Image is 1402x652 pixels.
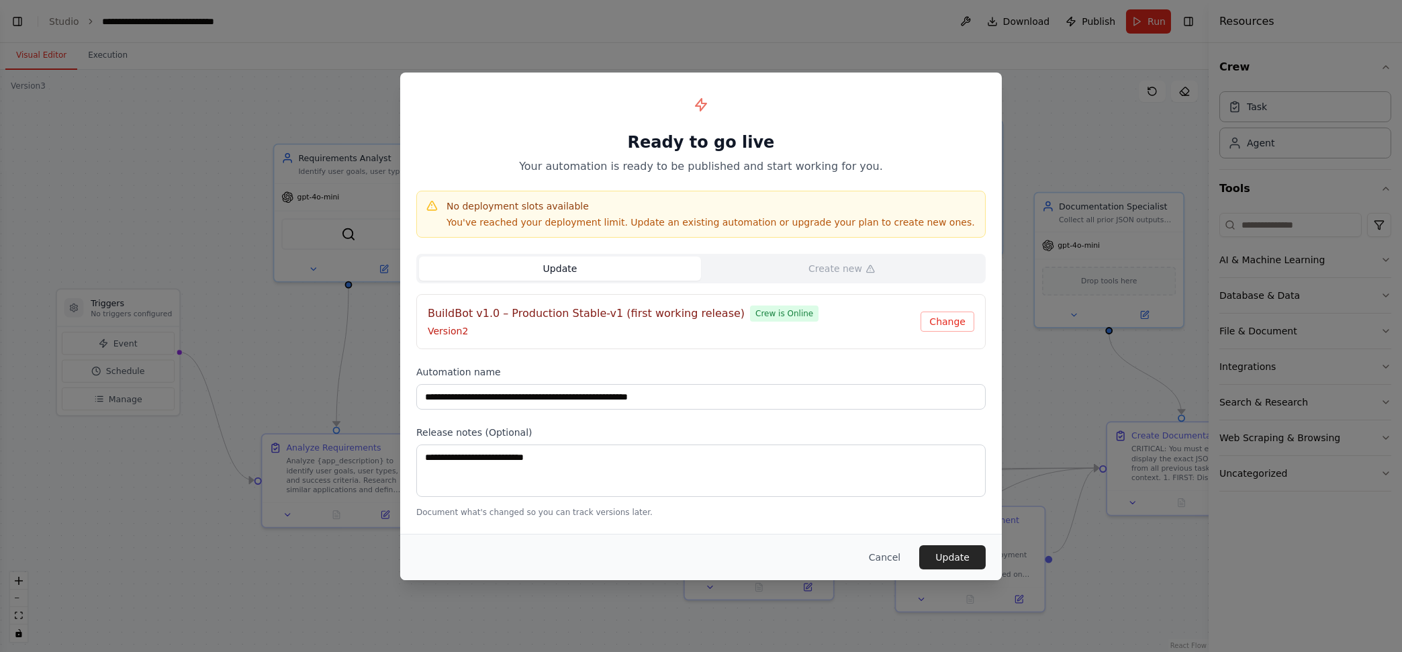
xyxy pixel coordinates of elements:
h4: BuildBot v1.0 – Production Stable-v1 (first working release) [428,306,745,322]
button: Create new [701,257,983,281]
p: Your automation is ready to be published and start working for you. [416,158,986,175]
p: Version 2 [428,324,921,338]
span: Crew is Online [750,306,819,322]
h4: No deployment slots available [447,199,975,213]
p: Document what's changed so you can track versions later. [416,507,986,518]
h1: Ready to go live [416,132,986,153]
label: Release notes (Optional) [416,426,986,439]
button: Update [919,545,986,569]
label: Automation name [416,365,986,379]
button: Cancel [858,545,911,569]
button: Change [921,312,974,332]
p: You've reached your deployment limit. Update an existing automation or upgrade your plan to creat... [447,216,975,229]
button: Update [419,257,701,281]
